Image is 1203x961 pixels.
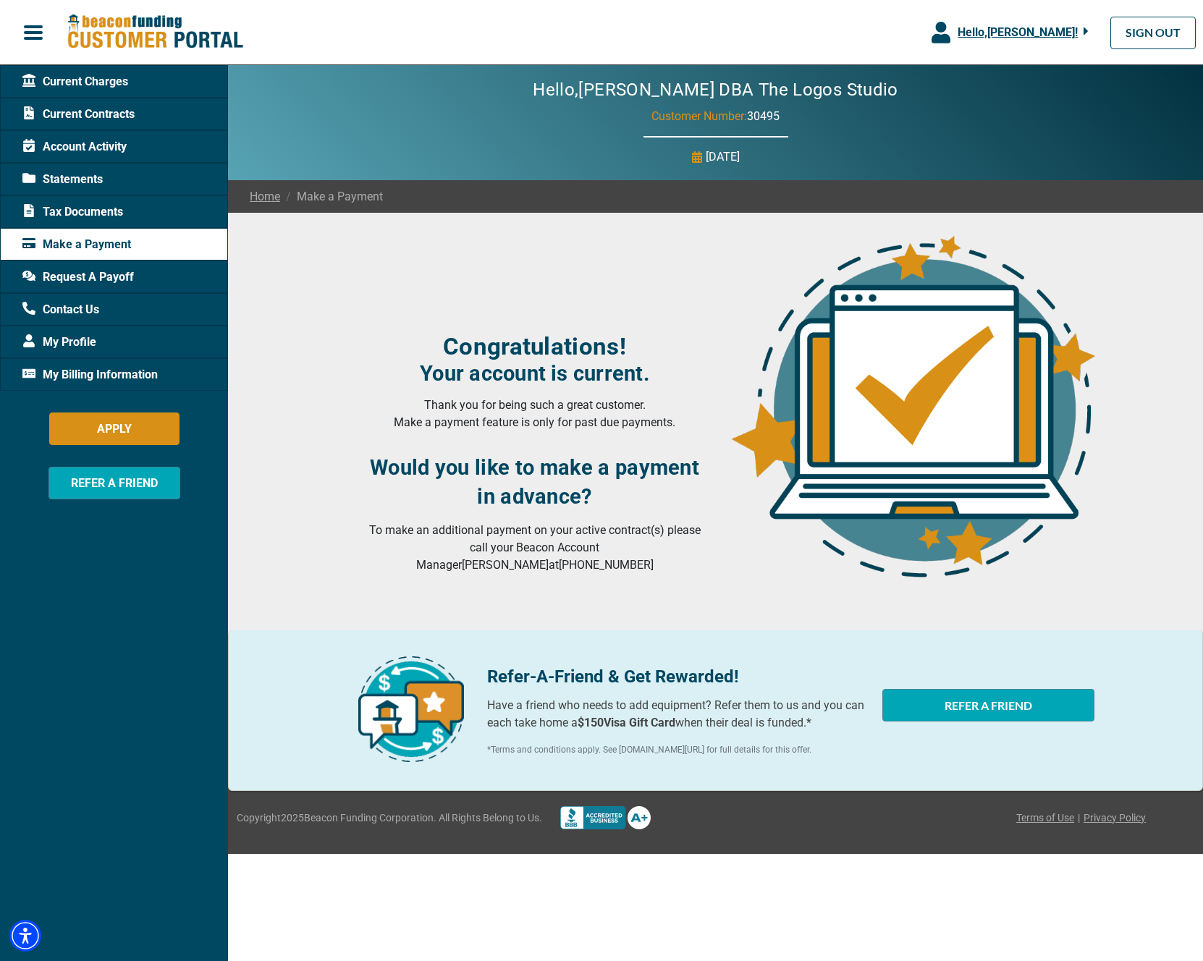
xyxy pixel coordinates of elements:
span: | [1078,810,1080,826]
span: Tax Documents [22,203,123,221]
h3: Would you like to make a payment in advance? [363,453,707,511]
button: REFER A FRIEND [48,467,180,499]
img: Better Bussines Beareau logo A+ [560,806,651,829]
a: Terms of Use [1016,810,1074,826]
span: Request A Payoff [22,268,134,286]
b: $150 Visa Gift Card [578,716,675,729]
span: Copyright 2025 Beacon Funding Corporation. All Rights Belong to Us. [237,810,542,826]
button: REFER A FRIEND [882,689,1094,721]
p: [DATE] [706,148,740,166]
span: Account Activity [22,138,127,156]
h4: Your account is current. [363,361,707,386]
img: account-upto-date.png [725,231,1099,577]
span: Statements [22,171,103,188]
span: Current Contracts [22,106,135,123]
p: Thank you for being such a great customer. Make a payment feature is only for past due payments. [363,397,707,431]
p: Refer-A-Friend & Get Rewarded! [487,664,864,690]
p: *Terms and conditions apply. See [DOMAIN_NAME][URL] for full details for this offer. [487,743,864,756]
p: Have a friend who needs to add equipment? Refer them to us and you can each take home a when thei... [487,697,864,732]
a: Privacy Policy [1084,810,1146,826]
div: Accessibility Menu [9,920,41,952]
span: Hello, [PERSON_NAME] ! [958,25,1078,39]
h2: Hello, [PERSON_NAME] DBA The Logos Studio [489,80,941,101]
p: To make an additional payment on your active contract(s) please call your Beacon Account Manager ... [363,522,707,574]
a: Home [250,188,280,206]
span: My Billing Information [22,366,158,384]
span: Current Charges [22,73,128,90]
span: My Profile [22,334,96,351]
button: APPLY [49,412,180,445]
span: Customer Number: [651,109,747,123]
img: refer-a-friend-icon.png [358,656,464,762]
span: Make a Payment [280,188,383,206]
span: Contact Us [22,301,99,318]
a: SIGN OUT [1110,17,1196,49]
span: Make a Payment [22,236,131,253]
img: Beacon Funding Customer Portal Logo [67,14,243,51]
h3: Congratulations! [363,332,707,361]
span: 30495 [747,109,780,123]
